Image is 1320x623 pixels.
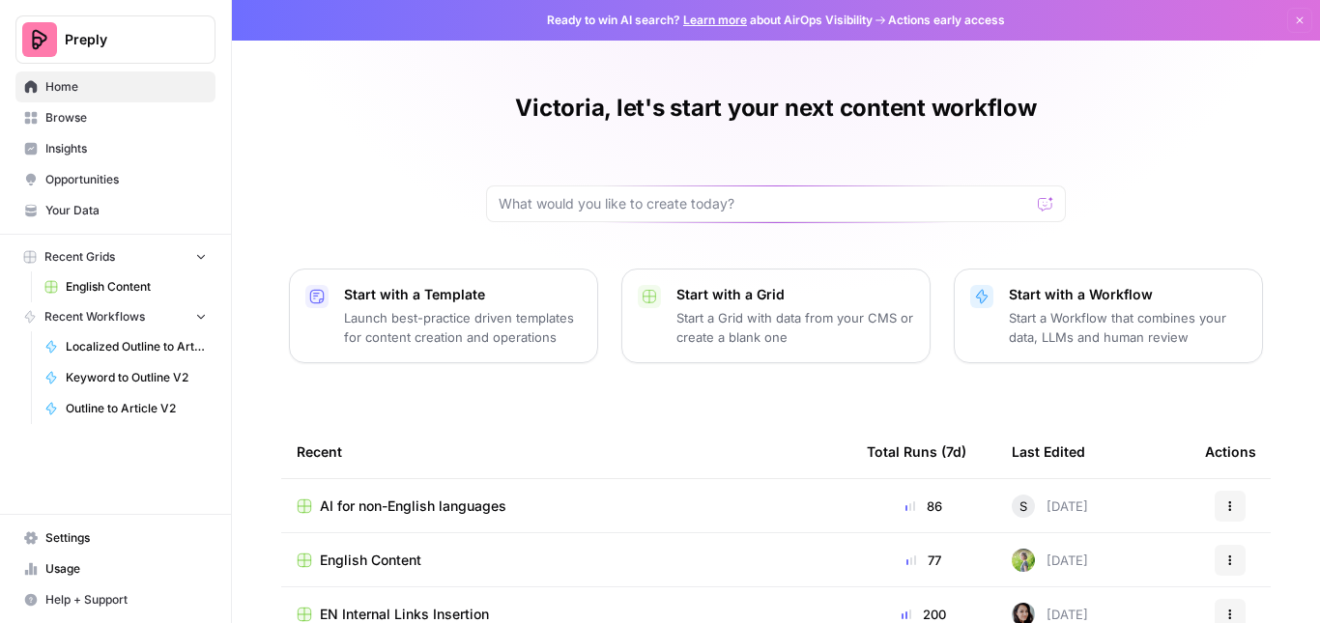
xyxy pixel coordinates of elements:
span: Outline to Article V2 [66,400,207,417]
a: Insights [15,133,215,164]
span: Insights [45,140,207,157]
a: Your Data [15,195,215,226]
a: English Content [297,551,836,570]
p: Start with a Template [344,285,582,304]
span: AI for non-English languages [320,496,506,516]
p: Start with a Workflow [1009,285,1247,304]
button: Start with a WorkflowStart a Workflow that combines your data, LLMs and human review [954,269,1263,363]
span: Preply [65,30,182,49]
span: Help + Support [45,591,207,609]
span: Browse [45,109,207,127]
div: Recent [297,425,836,478]
span: S [1019,496,1027,516]
button: Start with a TemplateLaunch best-practice driven templates for content creation and operations [289,269,598,363]
a: English Content [36,271,215,302]
p: Launch best-practice driven templates for content creation and operations [344,308,582,347]
div: [DATE] [1012,495,1088,518]
button: Recent Workflows [15,302,215,331]
a: Localized Outline to Article [36,331,215,362]
span: Home [45,78,207,96]
img: Preply Logo [22,22,57,57]
a: Browse [15,102,215,133]
input: What would you like to create today? [499,194,1030,213]
div: Last Edited [1012,425,1085,478]
span: Settings [45,529,207,547]
img: x463fqydspcbsmdf8jjh9z70810l [1012,549,1035,572]
a: Home [15,71,215,102]
a: Outline to Article V2 [36,393,215,424]
span: Keyword to Outline V2 [66,369,207,386]
div: [DATE] [1012,549,1088,572]
a: Learn more [683,13,747,27]
button: Recent Grids [15,242,215,271]
span: Usage [45,560,207,578]
span: Recent Grids [44,248,115,266]
span: Recent Workflows [44,308,145,326]
p: Start with a Grid [676,285,914,304]
span: Localized Outline to Article [66,338,207,355]
div: Actions [1205,425,1256,478]
span: English Content [66,278,207,296]
a: AI for non-English languages [297,496,836,516]
span: Ready to win AI search? about AirOps Visibility [547,12,873,29]
div: Total Runs (7d) [867,425,966,478]
a: Usage [15,553,215,584]
span: English Content [320,551,421,570]
button: Workspace: Preply [15,15,215,64]
h1: Victoria, let's start your next content workflow [515,93,1036,124]
p: Start a Workflow that combines your data, LLMs and human review [1009,308,1247,347]
button: Start with a GridStart a Grid with data from your CMS or create a blank one [621,269,931,363]
button: Help + Support [15,584,215,615]
a: Keyword to Outline V2 [36,362,215,393]
span: Your Data [45,202,207,219]
a: Opportunities [15,164,215,195]
div: 77 [867,551,981,570]
div: 86 [867,496,981,516]
span: Actions early access [888,12,1005,29]
p: Start a Grid with data from your CMS or create a blank one [676,308,914,347]
a: Settings [15,523,215,553]
span: Opportunities [45,171,207,188]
